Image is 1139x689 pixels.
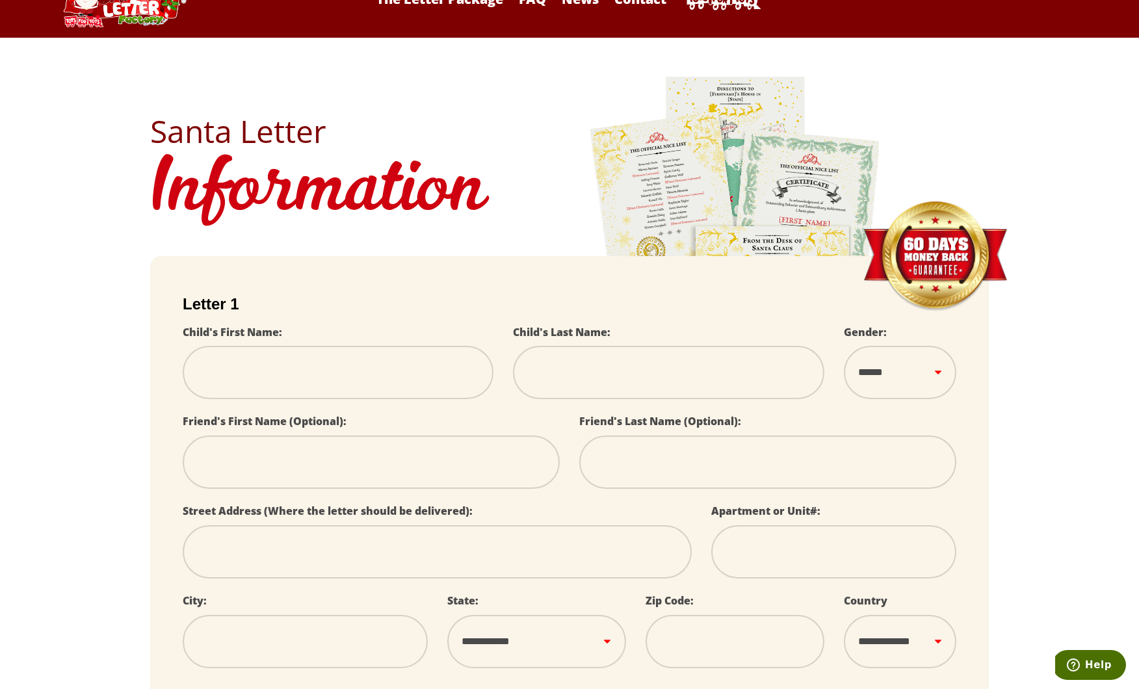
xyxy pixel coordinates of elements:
h2: Letter 1 [183,295,956,313]
iframe: Opens a widget where you can find more information [1055,650,1126,682]
h2: Santa Letter [150,116,989,147]
img: letters.png [589,75,882,438]
label: Apartment or Unit#: [711,504,820,518]
label: Child's Last Name: [513,325,610,339]
label: Friend's First Name (Optional): [183,414,347,428]
label: Child's First Name: [183,325,282,339]
img: Money Back Guarantee [862,201,1008,312]
label: Country [844,593,887,608]
h1: Information [150,147,989,237]
label: Zip Code: [646,593,694,608]
label: Gender: [844,325,887,339]
label: Friend's Last Name (Optional): [579,414,741,428]
label: State: [447,593,478,608]
label: Street Address (Where the letter should be delivered): [183,504,473,518]
label: City: [183,593,207,608]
